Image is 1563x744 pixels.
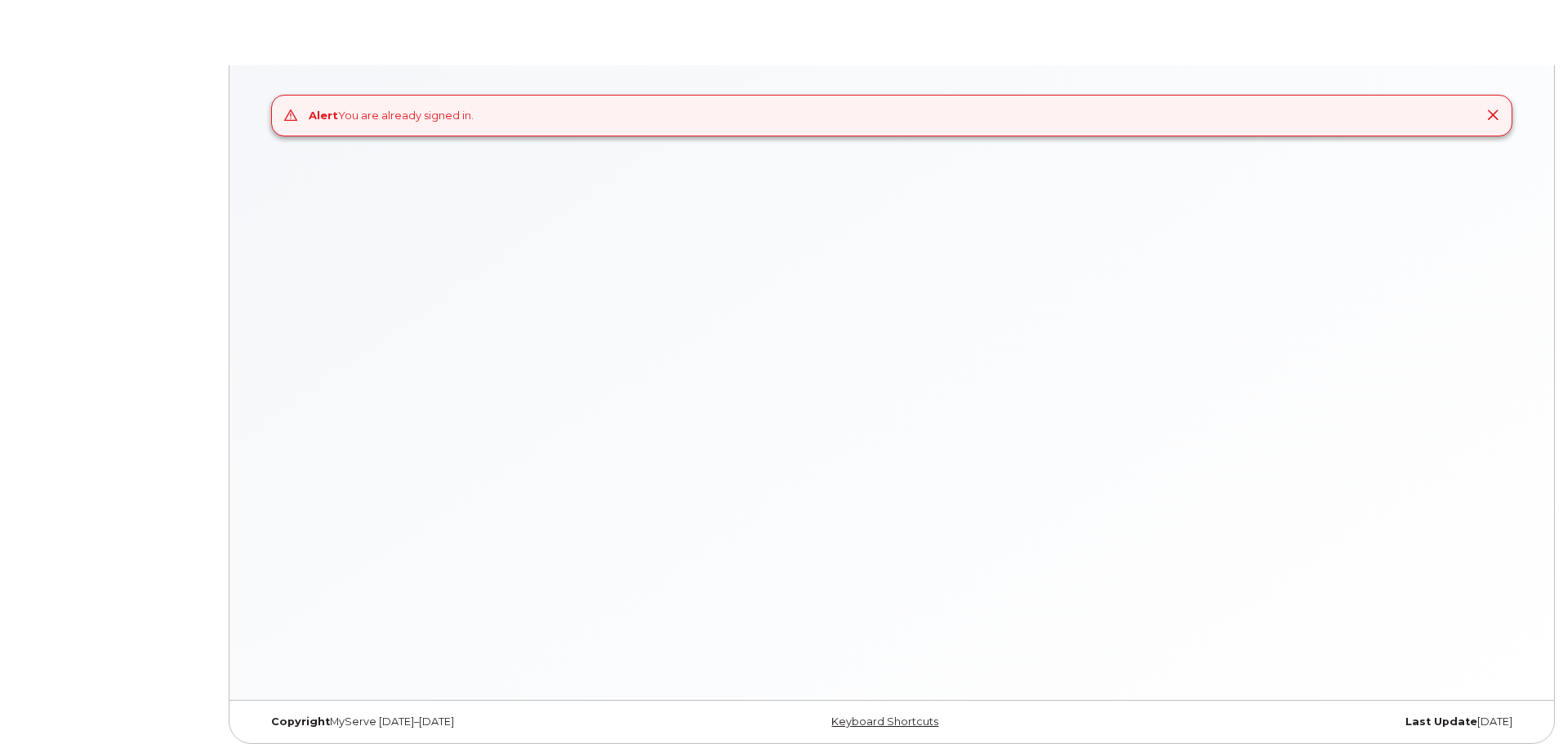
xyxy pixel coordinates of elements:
strong: Last Update [1405,715,1477,728]
div: MyServe [DATE]–[DATE] [259,715,681,728]
strong: Copyright [271,715,330,728]
a: Keyboard Shortcuts [831,715,938,728]
div: [DATE] [1102,715,1525,728]
strong: Alert [309,109,338,122]
div: You are already signed in. [309,108,474,123]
